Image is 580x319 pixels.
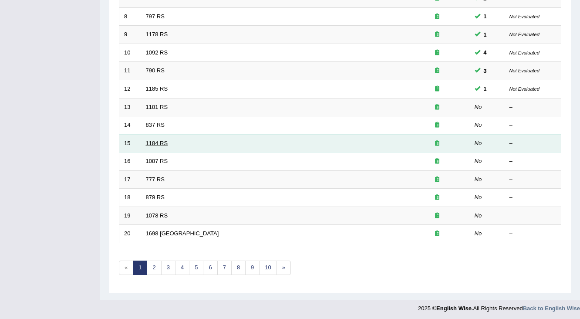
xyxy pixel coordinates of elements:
[475,212,482,219] em: No
[119,261,133,275] span: «
[146,85,168,92] a: 1185 RS
[119,7,141,26] td: 8
[277,261,291,275] a: »
[409,103,465,112] div: Exam occurring question
[409,49,465,57] div: Exam occurring question
[146,67,165,74] a: 790 RS
[119,225,141,243] td: 20
[119,26,141,44] td: 9
[475,158,482,164] em: No
[409,230,465,238] div: Exam occurring question
[161,261,175,275] a: 3
[509,176,556,184] div: –
[475,176,482,183] em: No
[119,207,141,225] td: 19
[119,44,141,62] td: 10
[146,212,168,219] a: 1078 RS
[509,103,556,112] div: –
[203,261,217,275] a: 6
[146,31,168,37] a: 1178 RS
[509,212,556,220] div: –
[146,194,165,200] a: 879 RS
[409,121,465,129] div: Exam occurring question
[231,261,246,275] a: 8
[480,84,490,93] span: You can still take this question
[147,261,161,275] a: 2
[217,261,232,275] a: 7
[436,305,473,312] strong: English Wise.
[409,157,465,166] div: Exam occurring question
[475,122,482,128] em: No
[509,193,556,202] div: –
[480,66,490,75] span: You can still take this question
[119,153,141,171] td: 16
[509,14,540,19] small: Not Evaluated
[259,261,277,275] a: 10
[509,68,540,73] small: Not Evaluated
[146,104,168,110] a: 1181 RS
[119,189,141,207] td: 18
[475,194,482,200] em: No
[409,67,465,75] div: Exam occurring question
[146,122,165,128] a: 837 RS
[475,140,482,146] em: No
[189,261,203,275] a: 5
[409,176,465,184] div: Exam occurring question
[146,158,168,164] a: 1087 RS
[119,98,141,116] td: 13
[409,13,465,21] div: Exam occurring question
[475,104,482,110] em: No
[509,157,556,166] div: –
[409,212,465,220] div: Exam occurring question
[509,230,556,238] div: –
[480,48,490,57] span: You can still take this question
[418,300,580,312] div: 2025 © All Rights Reserved
[523,305,580,312] a: Back to English Wise
[119,62,141,80] td: 11
[146,176,165,183] a: 777 RS
[133,261,147,275] a: 1
[146,140,168,146] a: 1184 RS
[119,134,141,153] td: 15
[409,85,465,93] div: Exam occurring question
[509,139,556,148] div: –
[409,31,465,39] div: Exam occurring question
[480,30,490,39] span: You can still take this question
[480,12,490,21] span: You can still take this question
[409,139,465,148] div: Exam occurring question
[146,230,219,237] a: 1698 [GEOGRAPHIC_DATA]
[475,230,482,237] em: No
[119,80,141,98] td: 12
[509,121,556,129] div: –
[409,193,465,202] div: Exam occurring question
[119,116,141,135] td: 14
[509,86,540,92] small: Not Evaluated
[146,13,165,20] a: 797 RS
[245,261,260,275] a: 9
[146,49,168,56] a: 1092 RS
[509,32,540,37] small: Not Evaluated
[509,50,540,55] small: Not Evaluated
[119,170,141,189] td: 17
[175,261,189,275] a: 4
